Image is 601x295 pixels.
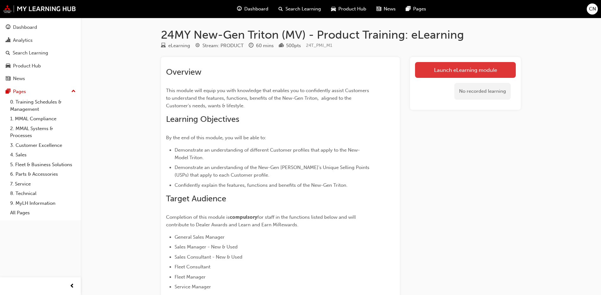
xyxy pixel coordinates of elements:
[8,114,78,124] a: 1. MMAL Compliance
[13,49,48,57] div: Search Learning
[8,169,78,179] a: 6. Parts & Accessories
[587,3,598,15] button: CN
[230,214,257,220] span: compulsory
[175,147,360,160] span: Demonstrate an understanding of different Customer profiles that apply to the New-Model Triton.
[168,42,190,49] div: eLearning
[166,88,370,109] span: This module will equip you with knowledge that enables you to confidently assist Customers to und...
[8,208,78,218] a: All Pages
[175,182,348,188] span: Confidently explain the features, functions and benefits of the New-Gen Triton.
[6,89,10,95] span: pages-icon
[161,28,521,42] h1: 24MY New-Gen Triton (MV) - Product Training: eLearning
[8,150,78,160] a: 4. Sales
[237,5,242,13] span: guage-icon
[175,264,210,270] span: Fleet Consultant
[279,43,284,49] span: podium-icon
[249,43,253,49] span: clock-icon
[6,50,10,56] span: search-icon
[8,97,78,114] a: 0. Training Schedules & Management
[371,3,401,16] a: news-iconNews
[331,5,336,13] span: car-icon
[256,42,274,49] div: 60 mins
[285,5,321,13] span: Search Learning
[413,5,426,13] span: Pages
[278,5,283,13] span: search-icon
[161,43,166,49] span: learningResourceType_ELEARNING-icon
[166,114,239,124] span: Learning Objectives
[3,73,78,85] a: News
[306,43,332,48] span: Learning resource code
[166,135,266,141] span: By the end of this module, you will be able to:
[3,60,78,72] a: Product Hub
[166,214,357,228] span: for staff in the functions listed below and will contribute to Dealer Awards and Learn and Earn M...
[175,254,242,260] span: Sales Consultant - New & Used
[589,5,596,13] span: CN
[8,141,78,150] a: 3. Customer Excellence
[195,42,244,50] div: Stream
[3,86,78,97] button: Pages
[13,62,41,70] div: Product Hub
[279,42,301,50] div: Points
[8,160,78,170] a: 5. Fleet & Business Solutions
[13,75,25,82] div: News
[13,24,37,31] div: Dashboard
[3,5,76,13] img: mmal
[71,87,76,96] span: up-icon
[8,124,78,141] a: 2. MMAL Systems & Processes
[406,5,411,13] span: pages-icon
[338,5,366,13] span: Product Hub
[3,47,78,59] a: Search Learning
[6,76,10,82] span: news-icon
[8,198,78,208] a: 9. MyLH Information
[175,284,211,290] span: Service Manager
[161,42,190,50] div: Type
[3,20,78,86] button: DashboardAnalyticsSearch LearningProduct HubNews
[384,5,396,13] span: News
[8,179,78,189] a: 7. Service
[175,274,206,280] span: Fleet Manager
[3,35,78,46] a: Analytics
[286,42,301,49] div: 500 pts
[326,3,371,16] a: car-iconProduct Hub
[166,214,230,220] span: Completion of this module is
[376,5,381,13] span: news-icon
[273,3,326,16] a: search-iconSearch Learning
[8,189,78,198] a: 8. Technical
[6,25,10,30] span: guage-icon
[175,165,371,178] span: Demonstrate an understanding of the New-Gen [PERSON_NAME]'s Unique Selling Points (USPs) that app...
[6,38,10,43] span: chart-icon
[6,63,10,69] span: car-icon
[175,244,238,250] span: Sales Manager - New & Used
[166,67,201,77] span: Overview
[454,83,511,100] div: No recorded learning
[244,5,268,13] span: Dashboard
[13,88,26,95] div: Pages
[70,282,74,290] span: prev-icon
[401,3,431,16] a: pages-iconPages
[195,43,200,49] span: target-icon
[13,37,33,44] div: Analytics
[249,42,274,50] div: Duration
[202,42,244,49] div: Stream: PRODUCT
[175,234,225,240] span: General Sales Manager
[415,62,516,78] a: Launch eLearning module
[3,22,78,33] a: Dashboard
[166,194,226,204] span: Target Audience
[232,3,273,16] a: guage-iconDashboard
